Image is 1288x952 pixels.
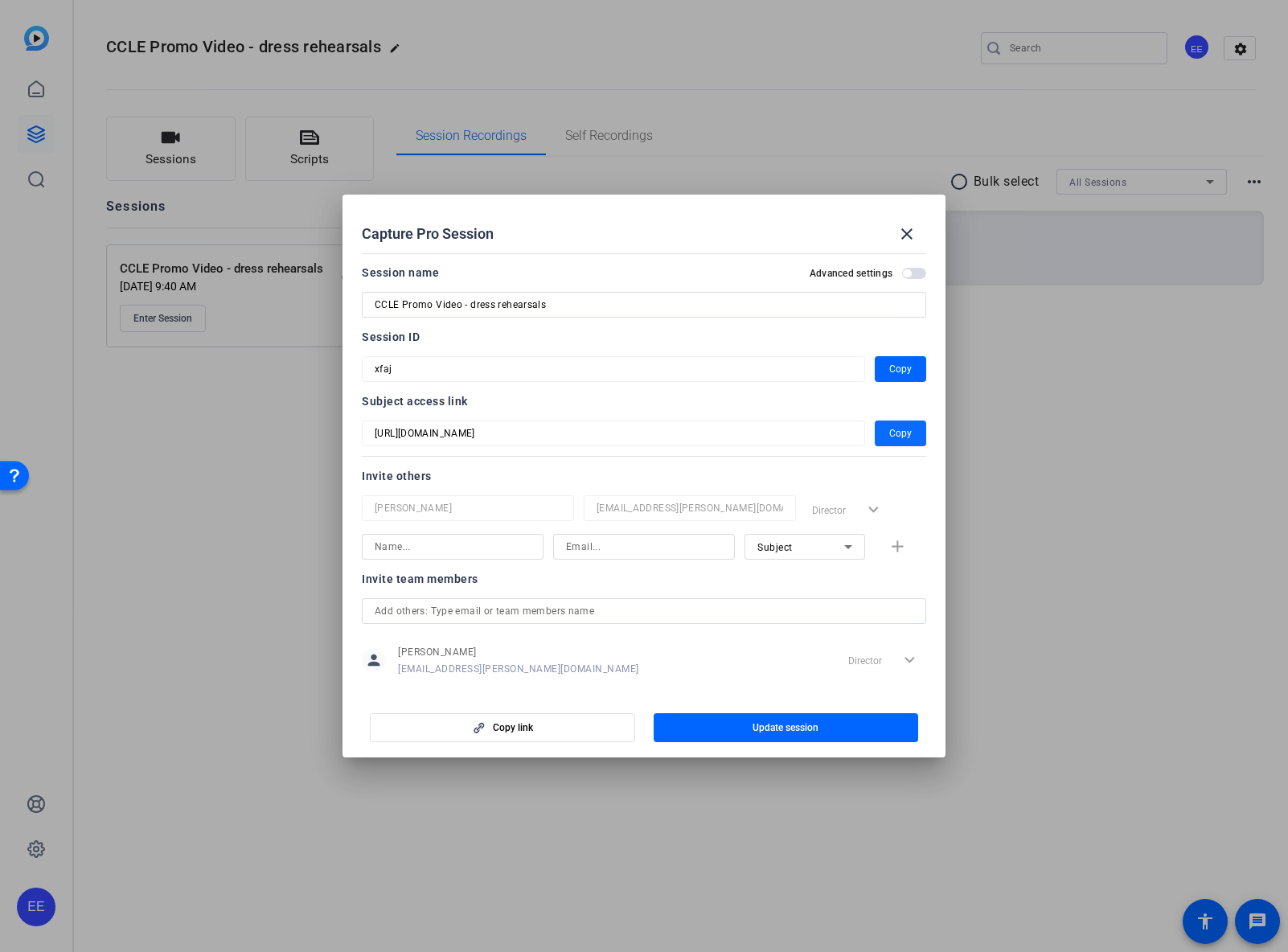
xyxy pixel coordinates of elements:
span: [EMAIL_ADDRESS][PERSON_NAME][DOMAIN_NAME] [398,663,639,675]
mat-icon: person [362,648,386,672]
input: Enter Session Name [375,295,913,314]
input: Email... [566,537,722,556]
div: Subject access link [362,392,926,411]
button: Copy link [370,713,635,742]
div: Capture Pro Session [362,215,926,253]
div: Session name [362,263,439,282]
input: Add others: Type email or team members name [375,601,913,621]
h2: Advanced settings [810,267,892,280]
span: [PERSON_NAME] [398,646,639,659]
span: Copy [889,359,912,379]
div: Invite team members [362,569,926,589]
button: Copy [875,356,926,382]
input: Email... [597,499,783,518]
span: Copy [889,424,912,443]
button: Copy [875,421,926,446]
mat-icon: close [897,224,917,244]
div: Session ID [362,327,926,347]
button: Update session [654,713,919,742]
input: Name... [375,537,531,556]
input: Name... [375,499,561,518]
div: Invite others [362,466,926,486]
span: Update session [753,721,818,734]
input: Session OTP [375,424,852,443]
input: Session OTP [375,359,852,379]
span: Copy link [493,721,533,734]
span: Subject [757,542,793,553]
